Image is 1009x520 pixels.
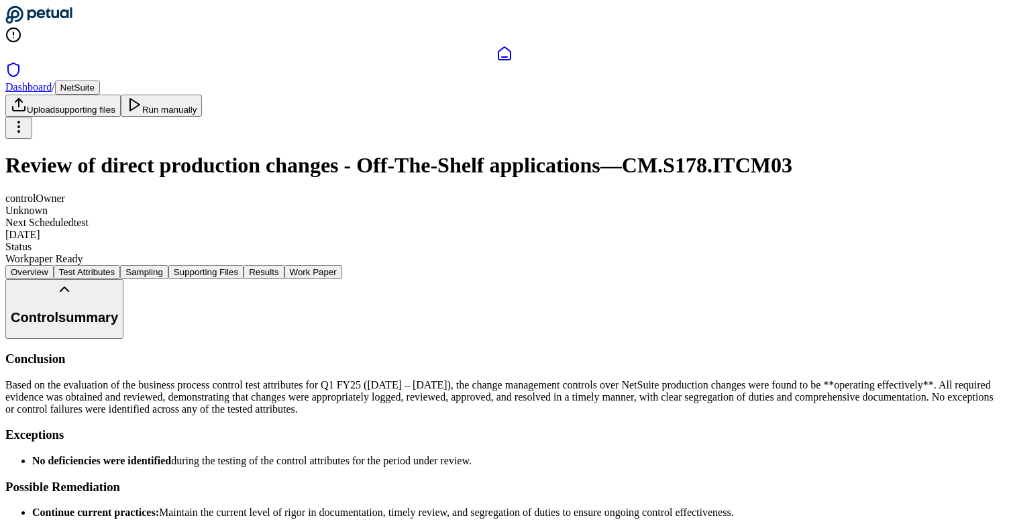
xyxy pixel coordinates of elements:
[5,279,123,339] button: Controlsummary
[5,15,72,26] a: Go to Dashboard
[54,265,121,279] button: Test Attributes
[5,46,1004,62] a: Dashboard
[121,95,203,117] button: Run manually
[5,153,1004,178] h1: Review of direct production changes - Off-The-Shelf applications — CM.S178.ITCM03
[168,265,244,279] button: Supporting Files
[5,193,1004,205] div: control Owner
[32,455,171,466] strong: No deficiencies were identified
[244,265,284,279] button: Results
[5,427,1004,442] h3: Exceptions
[5,81,1004,95] div: /
[11,310,118,325] h2: Control summary
[5,241,1004,253] div: Status
[5,62,1004,81] a: SOC
[120,265,168,279] button: Sampling
[5,265,1004,279] nav: Tabs
[32,507,159,518] strong: Continue current practices:
[5,379,1004,415] p: Based on the evaluation of the business process control test attributes for Q1 FY25 ([DATE] – [DA...
[5,480,1004,495] h3: Possible Remediation
[5,253,1004,265] div: Workpaper Ready
[32,455,1004,467] li: during the testing of the control attributes for the period under review.
[32,507,1004,519] li: Maintain the current level of rigor in documentation, timely review, and segregation of duties to...
[5,95,121,117] button: Uploadsupporting files
[5,265,54,279] button: Overview
[5,217,1004,229] div: Next Scheduled test
[5,352,1004,366] h3: Conclusion
[5,229,1004,241] div: [DATE]
[5,81,52,93] a: Dashboard
[284,265,342,279] button: Work Paper
[5,205,48,216] span: Unknown
[55,81,100,95] button: NetSuite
